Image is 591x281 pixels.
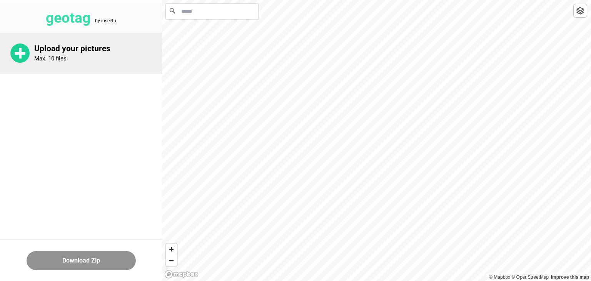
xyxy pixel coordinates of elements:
a: Map feedback [551,274,589,280]
tspan: by inseetu [95,18,116,23]
tspan: geotag [46,10,90,26]
img: toggleLayer [576,7,584,15]
input: Search [166,4,258,19]
p: Upload your pictures [34,44,162,54]
a: Mapbox logo [164,270,198,279]
button: Zoom out [166,255,177,266]
button: Download Zip [27,251,136,270]
p: Max. 10 files [34,55,67,62]
a: OpenStreetMap [511,274,549,280]
a: Mapbox [489,274,510,280]
button: Zoom in [166,244,177,255]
